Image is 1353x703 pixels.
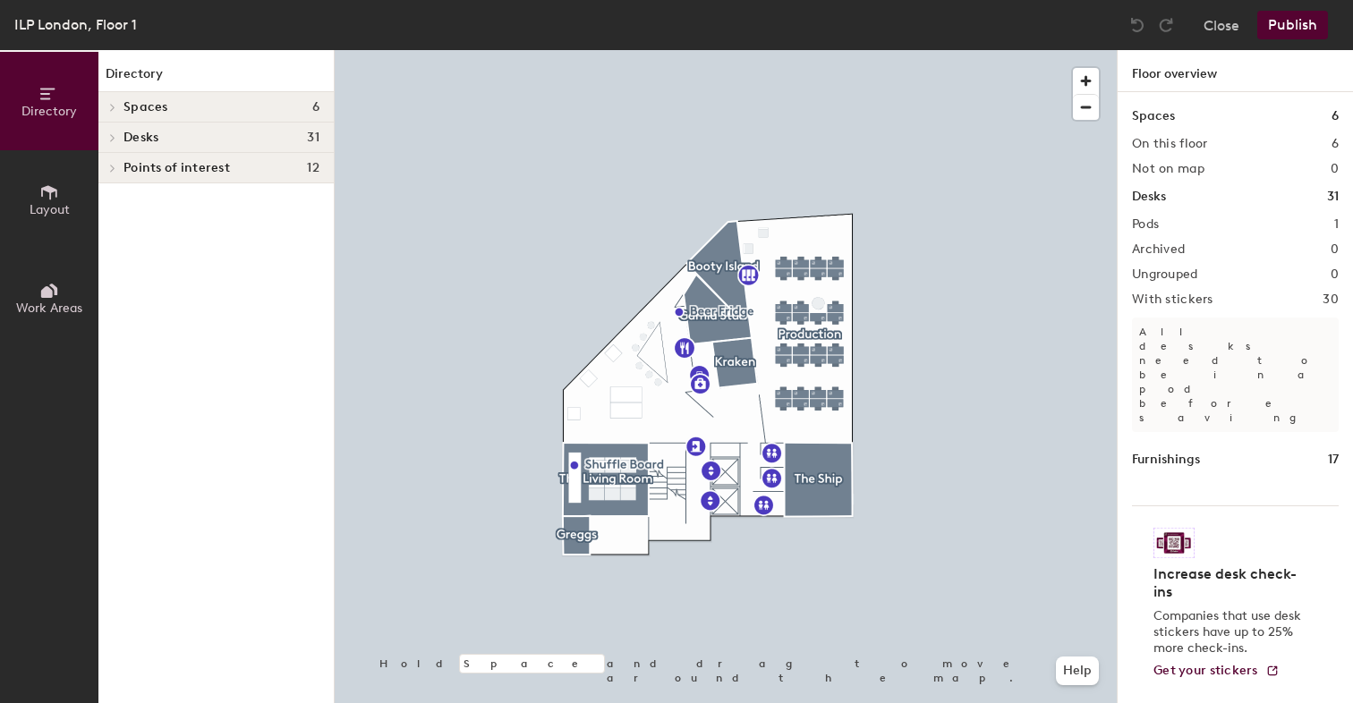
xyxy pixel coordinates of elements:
img: Redo [1157,16,1175,34]
p: All desks need to be in a pod before saving [1132,318,1339,432]
img: Undo [1128,16,1146,34]
button: Publish [1257,11,1328,39]
span: Layout [30,202,70,217]
h2: 30 [1323,292,1339,307]
p: Companies that use desk stickers have up to 25% more check-ins. [1153,608,1306,656]
h4: Increase desk check-ins [1153,565,1306,601]
span: Work Areas [16,301,82,316]
span: 31 [307,131,319,145]
span: Get your stickers [1153,663,1258,678]
h1: Desks [1132,187,1166,207]
span: 6 [312,100,319,114]
span: 12 [307,161,319,175]
img: Sticker logo [1153,528,1195,558]
h2: Ungrouped [1132,267,1198,282]
h2: 6 [1332,137,1339,151]
h1: 6 [1332,106,1339,126]
h1: Furnishings [1132,450,1200,470]
span: Points of interest [123,161,230,175]
h1: Directory [98,64,334,92]
h1: 17 [1328,450,1339,470]
h2: Pods [1132,217,1159,232]
h2: 1 [1334,217,1339,232]
span: Directory [21,104,77,119]
a: Get your stickers [1153,664,1280,679]
h2: Not on map [1132,162,1204,176]
button: Help [1056,656,1099,685]
h1: Spaces [1132,106,1175,126]
h2: 0 [1331,162,1339,176]
h1: 31 [1327,187,1339,207]
h2: On this floor [1132,137,1208,151]
h2: 0 [1331,242,1339,257]
span: Spaces [123,100,168,114]
h1: Floor overview [1118,50,1353,92]
h2: Archived [1132,242,1185,257]
h2: 0 [1331,267,1339,282]
h2: With stickers [1132,292,1213,307]
span: Desks [123,131,158,145]
div: ILP London, Floor 1 [14,13,137,36]
button: Close [1204,11,1239,39]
